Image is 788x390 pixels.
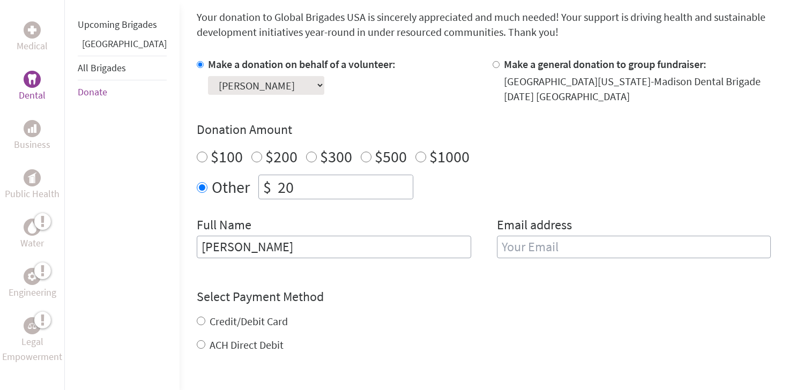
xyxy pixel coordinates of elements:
[82,37,167,50] a: [GEOGRAPHIC_DATA]
[24,268,41,285] div: Engineering
[504,74,771,104] div: [GEOGRAPHIC_DATA][US_STATE]-Madison Dental Brigade [DATE] [GEOGRAPHIC_DATA]
[5,186,60,201] p: Public Health
[504,57,707,71] label: Make a general donation to group fundraiser:
[375,146,407,167] label: $500
[210,338,284,351] label: ACH Direct Debit
[17,21,48,54] a: MedicalMedical
[20,236,44,251] p: Water
[210,314,288,328] label: Credit/Debit Card
[28,74,36,84] img: Dental
[212,175,250,199] label: Other
[14,120,50,152] a: BusinessBusiness
[9,268,56,300] a: EngineeringEngineering
[2,334,62,364] p: Legal Empowerment
[211,146,243,167] label: $100
[5,169,60,201] a: Public HealthPublic Health
[19,71,46,103] a: DentalDental
[197,216,251,236] label: Full Name
[197,121,771,138] h4: Donation Amount
[78,13,167,36] li: Upcoming Brigades
[197,236,471,258] input: Enter Full Name
[24,317,41,334] div: Legal Empowerment
[28,26,36,34] img: Medical
[24,169,41,186] div: Public Health
[24,71,41,88] div: Dental
[259,175,276,199] div: $
[78,18,157,31] a: Upcoming Brigades
[78,62,126,74] a: All Brigades
[24,219,41,236] div: Water
[78,36,167,56] li: Guatemala
[2,317,62,364] a: Legal EmpowermentLegal Empowerment
[20,219,44,251] a: WaterWater
[28,221,36,233] img: Water
[24,21,41,39] div: Medical
[28,272,36,281] img: Engineering
[497,216,572,236] label: Email address
[24,120,41,137] div: Business
[28,172,36,183] img: Public Health
[78,80,167,104] li: Donate
[9,285,56,300] p: Engineering
[276,175,413,199] input: Enter Amount
[320,146,352,167] label: $300
[497,236,771,258] input: Your Email
[197,10,771,40] p: Your donation to Global Brigades USA is sincerely appreciated and much needed! Your support is dr...
[17,39,48,54] p: Medical
[197,288,771,305] h4: Select Payment Method
[265,146,298,167] label: $200
[19,88,46,103] p: Dental
[78,56,167,80] li: All Brigades
[28,322,36,329] img: Legal Empowerment
[14,137,50,152] p: Business
[429,146,470,167] label: $1000
[208,57,396,71] label: Make a donation on behalf of a volunteer:
[28,124,36,133] img: Business
[78,86,107,98] a: Donate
